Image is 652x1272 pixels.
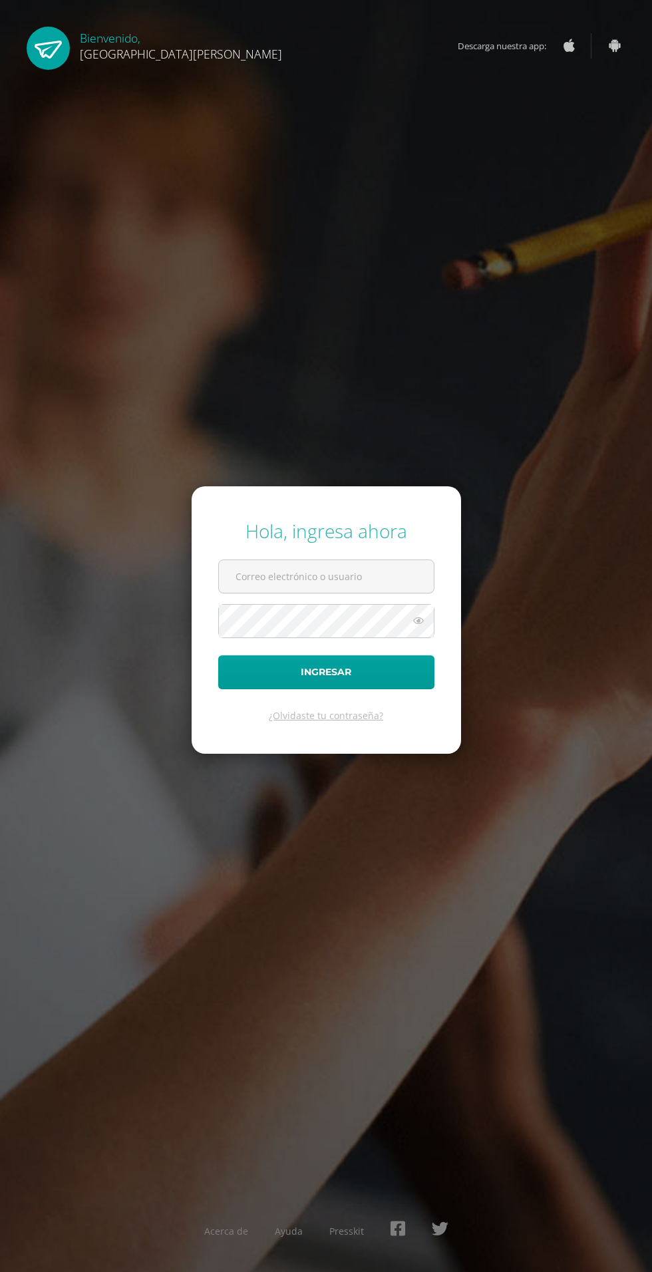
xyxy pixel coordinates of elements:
[219,560,434,593] input: Correo electrónico o usuario
[269,709,383,722] a: ¿Olvidaste tu contraseña?
[204,1225,248,1237] a: Acerca de
[458,33,560,59] span: Descarga nuestra app:
[329,1225,364,1237] a: Presskit
[80,27,282,62] div: Bienvenido,
[218,655,434,689] button: Ingresar
[80,46,282,62] span: [GEOGRAPHIC_DATA][PERSON_NAME]
[275,1225,303,1237] a: Ayuda
[218,518,434,544] div: Hola, ingresa ahora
